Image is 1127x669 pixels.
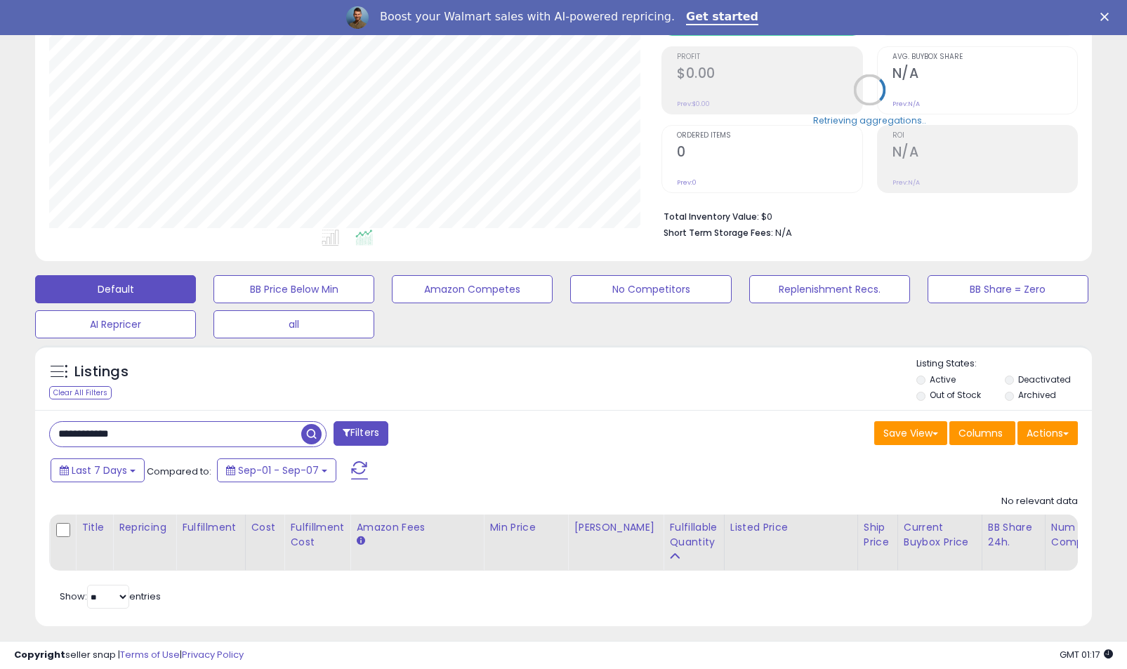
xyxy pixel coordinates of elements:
[730,520,852,535] div: Listed Price
[574,520,657,535] div: [PERSON_NAME]
[930,389,981,401] label: Out of Stock
[988,520,1039,550] div: BB Share 24h.
[238,463,319,477] span: Sep-01 - Sep-07
[60,590,161,603] span: Show: entries
[251,520,279,535] div: Cost
[334,421,388,446] button: Filters
[81,520,107,535] div: Title
[489,520,562,535] div: Min Price
[813,114,926,126] div: Retrieving aggregations..
[213,310,374,338] button: all
[49,386,112,399] div: Clear All Filters
[916,357,1092,371] p: Listing States:
[904,520,976,550] div: Current Buybox Price
[182,648,244,661] a: Privacy Policy
[290,520,344,550] div: Fulfillment Cost
[147,465,211,478] span: Compared to:
[949,421,1015,445] button: Columns
[958,426,1003,440] span: Columns
[749,275,910,303] button: Replenishment Recs.
[119,520,170,535] div: Repricing
[346,6,369,29] img: Profile image for Adrian
[72,463,127,477] span: Last 7 Days
[1018,373,1071,385] label: Deactivated
[1100,13,1114,21] div: Close
[928,275,1088,303] button: BB Share = Zero
[213,275,374,303] button: BB Price Below Min
[570,275,731,303] button: No Competitors
[1018,389,1056,401] label: Archived
[35,275,196,303] button: Default
[686,10,758,25] a: Get started
[1017,421,1078,445] button: Actions
[14,649,244,662] div: seller snap | |
[1060,648,1113,661] span: 2025-09-17 01:17 GMT
[74,362,128,382] h5: Listings
[380,10,675,24] div: Boost your Walmart sales with AI-powered repricing.
[392,275,553,303] button: Amazon Competes
[669,520,718,550] div: Fulfillable Quantity
[874,421,947,445] button: Save View
[930,373,956,385] label: Active
[14,648,65,661] strong: Copyright
[51,458,145,482] button: Last 7 Days
[182,520,239,535] div: Fulfillment
[217,458,336,482] button: Sep-01 - Sep-07
[356,520,477,535] div: Amazon Fees
[356,535,364,548] small: Amazon Fees.
[1001,495,1078,508] div: No relevant data
[35,310,196,338] button: AI Repricer
[864,520,892,550] div: Ship Price
[120,648,180,661] a: Terms of Use
[1051,520,1102,550] div: Num of Comp.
